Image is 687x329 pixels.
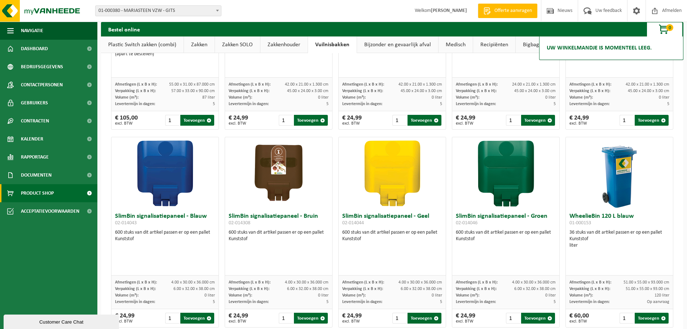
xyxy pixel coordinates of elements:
span: excl. BTW [229,319,248,324]
span: excl. BTW [569,121,589,126]
span: 0 liter [659,95,669,100]
div: 600 stuks van dit artikel passen er op een pallet [229,229,329,242]
span: Levertermijn in dagen: [229,300,269,304]
span: 0 liter [545,293,556,298]
a: Offerte aanvragen [478,4,537,18]
button: 0 [647,22,683,36]
span: 5 [213,300,215,304]
span: excl. BTW [115,319,135,324]
div: € 105,00 [115,115,138,126]
strong: [PERSON_NAME] [431,8,467,13]
div: € 24,99 [229,313,248,324]
input: 1 [506,313,521,324]
span: 0 liter [318,95,329,100]
span: 5 [554,102,556,106]
a: Bigbags [516,36,549,53]
span: 0 [666,24,673,31]
span: Acceptatievoorwaarden [21,202,79,220]
div: € 24,99 [342,115,362,126]
span: Volume (m³): [456,293,479,298]
div: Kunststof [229,236,329,242]
div: € 24,99 [569,115,589,126]
h3: WheelieBin 120 L blauw [569,213,669,228]
span: 42.00 x 21.00 x 1.300 cm [398,82,442,87]
span: 5 [440,300,442,304]
span: Bedrijfsgegevens [21,58,63,76]
span: Levertermijn in dagen: [569,102,609,106]
div: € 24,99 [456,313,475,324]
span: 24.00 x 21.00 x 1.300 cm [512,82,556,87]
h3: SlimBin signalisatiepaneel - Bruin [229,213,329,228]
span: 4.00 x 30.00 x 36.000 cm [285,280,329,285]
div: Kunststof [115,236,215,242]
span: 0 liter [432,293,442,298]
span: Afmetingen (L x B x H): [229,280,270,285]
span: Afmetingen (L x B x H): [569,280,611,285]
span: 5 [213,102,215,106]
span: Afmetingen (L x B x H): [229,82,270,87]
span: 5 [440,102,442,106]
div: 600 stuks van dit artikel passen er op een pallet [342,229,442,242]
div: 600 stuks van dit artikel passen er op een pallet [456,229,556,242]
span: Offerte aanvragen [493,7,534,14]
span: Verpakking (L x B x H): [342,89,383,93]
span: excl. BTW [115,121,138,126]
span: Levertermijn in dagen: [456,102,496,106]
span: Levertermijn in dagen: [115,300,155,304]
span: Op aanvraag [647,300,669,304]
h3: SlimBin signalisatiepaneel - Groen [456,213,556,228]
img: 02-014308 [243,137,315,209]
h3: SlimBin signalisatiepaneel - Blauw [115,213,215,228]
a: Plastic Switch zakken (combi) [101,36,184,53]
span: Afmetingen (L x B x H): [342,280,384,285]
div: € 24,99 [115,313,135,324]
input: 1 [506,115,521,126]
span: excl. BTW [342,121,362,126]
span: 4.00 x 30.00 x 36.000 cm [512,280,556,285]
a: Zakken [184,36,215,53]
span: 6.00 x 32.00 x 38.00 cm [287,287,329,291]
span: Levertermijn in dagen: [342,102,382,106]
span: 01-000380 - MARIASTEEN VZW - GITS [95,5,221,16]
span: Volume (m³): [456,95,479,100]
span: Levertermijn in dagen: [115,102,155,106]
button: Toevoegen [294,313,328,324]
span: 6.00 x 32.00 x 38.00 cm [401,287,442,291]
span: excl. BTW [229,121,248,126]
span: Afmetingen (L x B x H): [342,82,384,87]
img: 02-014044 [356,137,428,209]
span: 45.00 x 24.00 x 3.00 cm [628,89,669,93]
span: Volume (m³): [569,293,593,298]
a: Medisch [439,36,473,53]
span: Afmetingen (L x B x H): [456,82,498,87]
span: Volume (m³): [569,95,593,100]
span: Afmetingen (L x B x H): [115,82,157,87]
input: 1 [165,313,180,324]
a: Zakken SOLO [215,36,260,53]
span: 0 liter [545,95,556,100]
div: Kunststof [342,236,442,242]
span: Gebruikers [21,94,48,112]
div: liter [569,242,669,249]
span: 6.00 x 32.00 x 38.00 cm [514,287,556,291]
input: 1 [165,115,180,126]
a: Bijzonder en gevaarlijk afval [357,36,438,53]
span: Levertermijn in dagen: [456,300,496,304]
span: Verpakking (L x B x H): [342,287,383,291]
span: Levertermijn in dagen: [342,300,382,304]
span: 45.00 x 24.00 x 3.00 cm [287,89,329,93]
button: Toevoegen [294,115,328,126]
span: Volume (m³): [229,293,252,298]
button: Toevoegen [408,115,441,126]
span: Verpakking (L x B x H): [569,287,610,291]
div: 36 stuks van dit artikel passen er op een pallet [569,229,669,249]
span: Navigatie [21,22,43,40]
span: Rapportage [21,148,49,166]
span: Afmetingen (L x B x H): [569,82,611,87]
span: 45.00 x 24.00 x 3.00 cm [514,89,556,93]
button: Toevoegen [635,313,669,324]
span: 51.00 x 55.00 x 93.00 cm [626,287,669,291]
span: 0 liter [318,293,329,298]
span: 4.00 x 30.00 x 36.000 cm [398,280,442,285]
